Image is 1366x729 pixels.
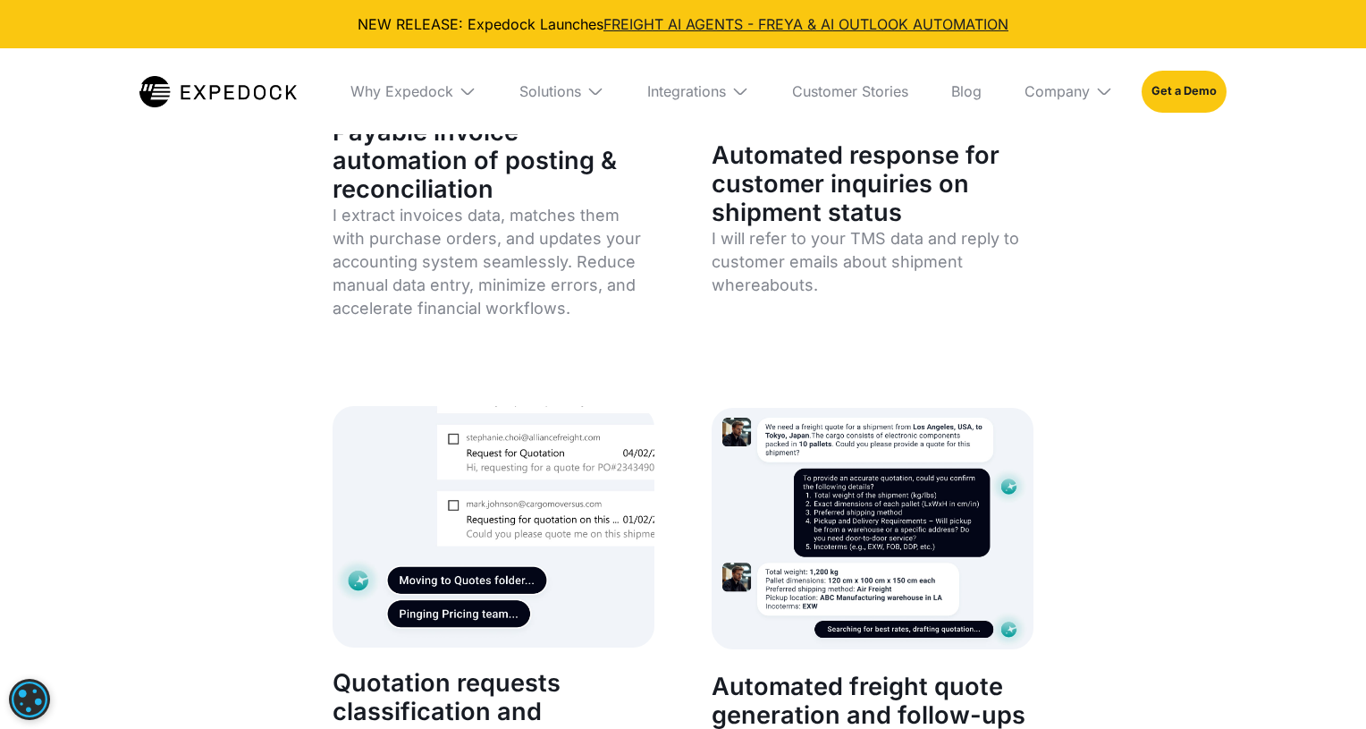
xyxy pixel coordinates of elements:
div: Integrations [633,48,763,134]
a: Get a Demo [1142,71,1227,112]
a: FREIGHT AI AGENTS - FREYA & AI OUTLOOK AUTOMATION [603,15,1008,33]
div: Company [1024,82,1090,100]
p: I will refer to your TMS data and reply to customer emails about shipment whereabouts. [712,227,1033,297]
div: Company [1010,48,1127,134]
iframe: Chat Widget [1277,643,1366,729]
h2: Automated response for customer inquiries on shipment status [712,141,1033,227]
a: Blog [937,48,996,134]
div: Solutions [519,82,581,100]
p: I extract invoices data, matches them with purchase orders, and updates your accounting system se... [333,204,654,320]
div: Integrations [647,82,726,100]
div: Why Expedock [336,48,491,134]
div: NEW RELEASE: Expedock Launches [14,14,1352,34]
div: Why Expedock [350,82,453,100]
div: Solutions [505,48,619,134]
a: Customer Stories [778,48,923,134]
h2: Payable invoice automation of posting & reconciliation [333,118,654,204]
